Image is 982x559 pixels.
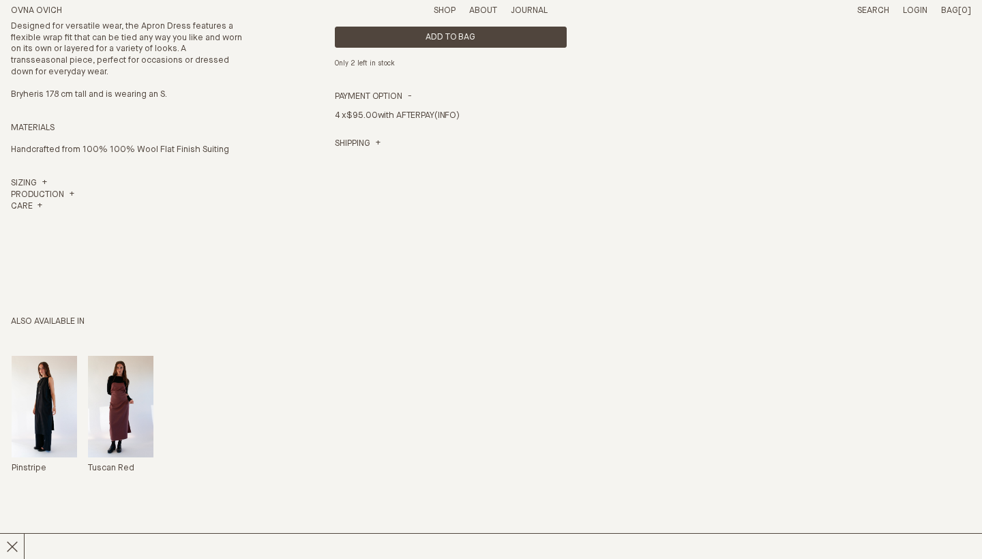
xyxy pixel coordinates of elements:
a: Shop [434,6,456,15]
a: (INFO) [434,111,460,120]
span: Bryher [11,90,37,99]
summary: Production [11,190,74,201]
a: Apron Dress [88,356,153,474]
h4: Materials [11,123,243,134]
summary: Care [11,201,42,213]
a: Shipping [335,138,381,150]
span: Bag [941,6,958,15]
h3: Also available in [11,316,567,328]
div: 4 x with AFTERPAY [335,102,567,138]
a: Sizing [11,178,47,190]
span: is 178 cm tall and is wearing an S. [37,90,167,99]
h4: Pinstripe [12,463,46,474]
span: [0] [958,6,971,15]
summary: About [469,5,497,17]
a: Login [903,6,927,15]
button: Add product to cart [335,27,567,48]
a: Home [11,6,62,15]
a: Apron Dress [12,356,77,474]
summary: Payment Option [335,91,412,103]
em: Only 2 left in stock [335,60,395,67]
h4: Tuscan Red [88,463,134,474]
img: Apron Dress [88,356,153,457]
img: Apron Dress [12,356,77,457]
span: $95.00 [346,111,377,120]
a: Journal [511,6,548,15]
p: Designed for versatile wear, the Apron Dress features a flexible wrap fit that can be tied any wa... [11,21,243,78]
p: Handcrafted from 100% 100% Wool Flat Finish Suiting [11,145,243,156]
a: Search [857,6,889,15]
